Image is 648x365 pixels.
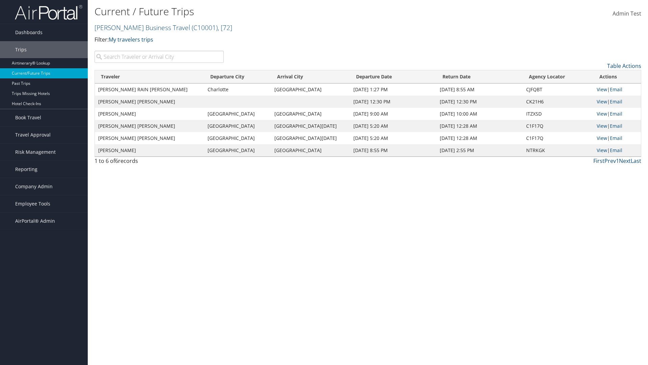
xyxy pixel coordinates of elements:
td: [GEOGRAPHIC_DATA] [204,108,271,120]
td: [GEOGRAPHIC_DATA] [271,108,350,120]
td: [DATE] 12:28 AM [436,132,523,144]
td: | [593,108,641,120]
td: | [593,83,641,96]
div: 1 to 6 of records [94,157,224,168]
td: [PERSON_NAME] RAIN [PERSON_NAME] [95,83,204,96]
img: airportal-logo.png [15,4,82,20]
a: Email [610,123,622,129]
td: [PERSON_NAME] [PERSON_NAME] [95,120,204,132]
td: [DATE] 8:55 PM [350,144,436,156]
td: [PERSON_NAME] [95,144,204,156]
a: Email [610,86,622,93]
td: [PERSON_NAME] [PERSON_NAME] [95,96,204,108]
th: Departure Date: activate to sort column descending [350,70,436,83]
td: | [593,120,641,132]
td: [GEOGRAPHIC_DATA][DATE] [271,120,350,132]
span: Employee Tools [15,195,50,212]
a: Email [610,98,622,105]
a: View [597,98,607,105]
a: View [597,135,607,141]
a: My travelers trips [109,36,153,43]
th: Actions [593,70,641,83]
td: [DATE] 1:27 PM [350,83,436,96]
a: Last [631,157,641,165]
td: CJFQBT [523,83,593,96]
td: [DATE] 12:30 PM [436,96,523,108]
td: C1F17Q [523,132,593,144]
th: Agency Locator: activate to sort column ascending [523,70,593,83]
span: Reporting [15,161,37,178]
a: 1 [616,157,619,165]
a: [PERSON_NAME] Business Travel [94,23,232,32]
td: [GEOGRAPHIC_DATA][DATE] [271,132,350,144]
td: [DATE] 12:30 PM [350,96,436,108]
td: [GEOGRAPHIC_DATA] [204,132,271,144]
a: First [593,157,604,165]
td: [GEOGRAPHIC_DATA] [204,144,271,156]
th: Arrival City: activate to sort column ascending [271,70,350,83]
span: Dashboards [15,24,43,41]
td: [DATE] 9:00 AM [350,108,436,120]
span: ( C10001 ) [192,23,218,32]
td: | [593,96,641,108]
a: View [597,111,607,117]
span: Book Travel [15,109,41,126]
td: ITZXSD [523,108,593,120]
span: 6 [115,157,118,165]
a: Email [610,147,622,153]
td: [DATE] 2:55 PM [436,144,523,156]
span: Travel Approval [15,126,51,143]
span: Admin Test [613,10,641,17]
td: [PERSON_NAME] [PERSON_NAME] [95,132,204,144]
input: Search Traveler or Arrival City [94,51,224,63]
span: Trips [15,41,27,58]
td: [DATE] 12:28 AM [436,120,523,132]
td: [GEOGRAPHIC_DATA] [204,120,271,132]
span: Company Admin [15,178,53,195]
p: Filter: [94,35,459,44]
a: Admin Test [613,3,641,24]
span: Risk Management [15,144,56,161]
th: Departure City: activate to sort column ascending [204,70,271,83]
span: AirPortal® Admin [15,213,55,229]
td: [DATE] 8:55 AM [436,83,523,96]
td: | [593,144,641,156]
td: [DATE] 5:20 AM [350,132,436,144]
td: [GEOGRAPHIC_DATA] [271,83,350,96]
a: Email [610,111,622,117]
td: [DATE] 5:20 AM [350,120,436,132]
h1: Current / Future Trips [94,4,459,19]
a: Prev [604,157,616,165]
a: Email [610,135,622,141]
a: Table Actions [607,62,641,70]
td: NTRKGK [523,144,593,156]
td: C1F17Q [523,120,593,132]
span: , [ 72 ] [218,23,232,32]
a: Next [619,157,631,165]
th: Traveler: activate to sort column ascending [95,70,204,83]
a: View [597,147,607,153]
a: View [597,86,607,93]
td: Charlotte [204,83,271,96]
a: View [597,123,607,129]
td: CK21H6 [523,96,593,108]
td: [PERSON_NAME] [95,108,204,120]
td: | [593,132,641,144]
td: [GEOGRAPHIC_DATA] [271,144,350,156]
th: Return Date: activate to sort column ascending [436,70,523,83]
td: [DATE] 10:00 AM [436,108,523,120]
